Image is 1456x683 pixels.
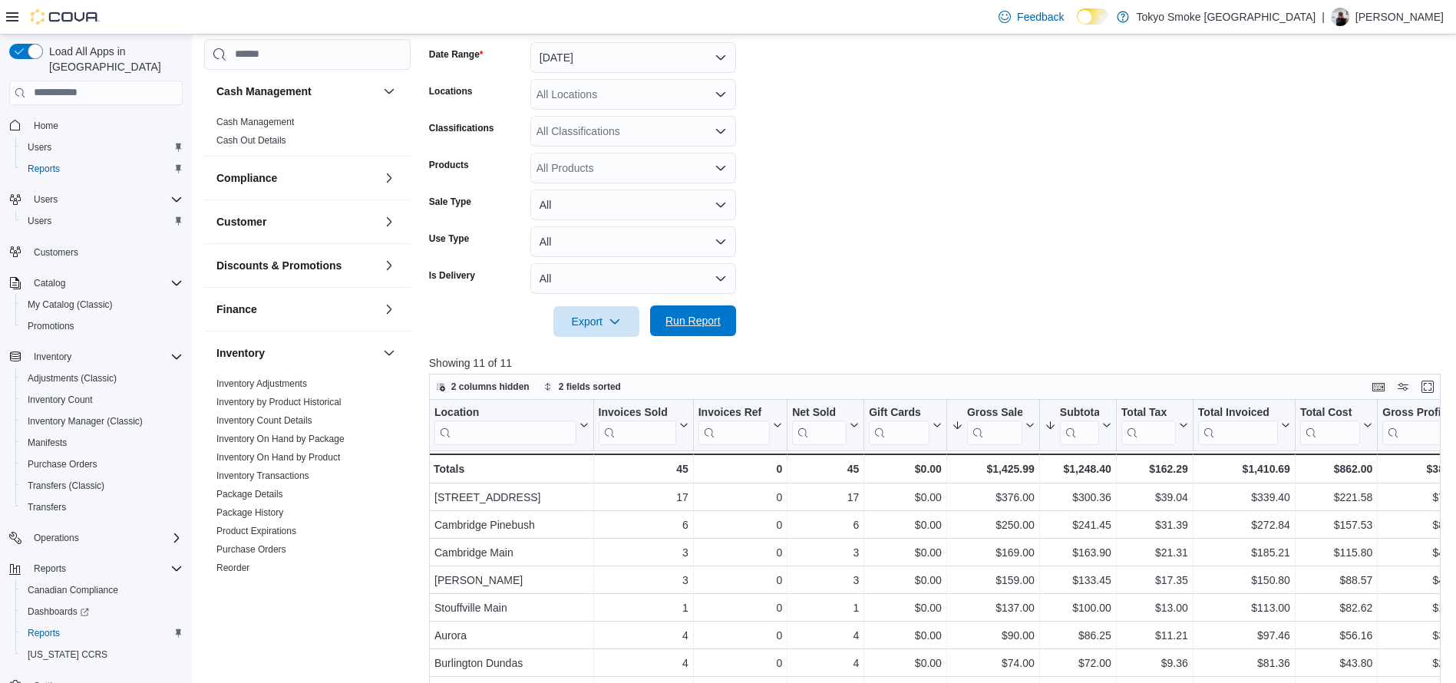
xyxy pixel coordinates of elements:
div: Invoices Ref [698,405,770,420]
div: Stouffville Main [434,599,589,617]
div: $17.35 [1121,571,1188,589]
button: Reports [28,559,72,578]
a: Inventory Count Details [216,414,312,425]
div: $9.36 [1121,654,1188,672]
span: Reports [28,163,60,175]
button: Users [3,189,189,210]
label: Is Delivery [429,269,475,282]
button: Catalog [3,272,189,294]
a: Transfers (Classic) [21,477,111,495]
div: $11.21 [1121,626,1188,645]
div: 4 [792,626,859,645]
button: Location [434,405,589,444]
div: Invoices Ref [698,405,770,444]
span: Inventory On Hand by Package [216,432,345,444]
span: Inventory Count [21,391,183,409]
div: [PERSON_NAME] [434,571,589,589]
button: Adjustments (Classic) [15,368,189,389]
div: $81.36 [1198,654,1290,672]
a: Promotions [21,317,81,335]
button: Invoices Ref [698,405,782,444]
div: Burlington Dundas [434,654,589,672]
a: Users [21,212,58,230]
span: Inventory On Hand by Product [216,450,340,463]
button: Inventory [216,345,377,360]
span: Reports [28,627,60,639]
button: Purchase Orders [15,454,189,475]
div: $163.90 [1045,543,1111,562]
button: Transfers [15,497,189,518]
span: Reports [21,624,183,642]
span: Reports [21,160,183,178]
div: Gift Card Sales [869,405,929,444]
div: 1 [792,599,859,617]
a: Purchase Orders [21,455,104,473]
a: Reports [21,160,66,178]
label: Use Type [429,233,469,245]
span: Inventory [28,348,183,366]
p: Tokyo Smoke [GEOGRAPHIC_DATA] [1137,8,1316,26]
button: Cash Management [380,81,398,100]
button: Users [28,190,64,209]
button: Compliance [380,168,398,186]
span: Manifests [28,437,67,449]
div: $74.00 [952,654,1035,672]
button: Finance [216,301,377,316]
button: Operations [3,527,189,549]
button: Users [15,210,189,232]
a: Product Expirations [216,525,296,536]
a: Canadian Compliance [21,581,124,599]
button: Open list of options [715,162,727,174]
div: $0.00 [869,516,942,534]
a: Manifests [21,434,73,452]
div: Total Tax [1121,405,1176,420]
div: $157.53 [1300,516,1372,534]
label: Products [429,159,469,171]
button: Cash Management [216,83,377,98]
span: Inventory by Product Historical [216,395,342,407]
div: $72.00 [1045,654,1111,672]
div: $185.21 [1198,543,1290,562]
button: Export [553,306,639,337]
span: Load All Apps in [GEOGRAPHIC_DATA] [43,44,183,74]
span: Inventory Count Details [216,414,312,426]
div: Subtotal [1060,405,1099,444]
a: Reports [21,624,66,642]
div: 4 [598,626,688,645]
button: Inventory [380,343,398,361]
div: $376.00 [952,488,1035,506]
span: Transfers [216,579,255,592]
div: Location [434,405,576,444]
div: Invoices Sold [598,405,675,444]
a: Transfers [21,498,72,516]
div: 0 [698,488,782,506]
span: Promotions [21,317,183,335]
a: Package History [216,506,283,517]
input: Dark Mode [1077,8,1109,25]
button: Promotions [15,315,189,337]
span: Purchase Orders [28,458,97,470]
label: Date Range [429,48,484,61]
span: Operations [28,529,183,547]
div: 0 [698,626,782,645]
a: Transfers [216,580,255,591]
div: Total Invoiced [1198,405,1278,444]
button: Subtotal [1045,405,1111,444]
div: Net Sold [792,405,847,444]
p: Showing 11 of 11 [429,355,1451,371]
span: Manifests [21,434,183,452]
button: Total Invoiced [1198,405,1290,444]
a: Package Details [216,488,283,499]
span: Package Details [216,487,283,500]
span: Dashboards [28,605,89,618]
button: Transfers (Classic) [15,475,189,497]
span: Users [28,141,51,153]
a: Purchase Orders [216,543,286,554]
button: Finance [380,299,398,318]
div: $39.04 [1121,488,1188,506]
a: Adjustments (Classic) [21,369,123,388]
span: Purchase Orders [21,455,183,473]
div: $0.00 [869,543,942,562]
span: Users [34,193,58,206]
button: Keyboard shortcuts [1369,378,1388,396]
